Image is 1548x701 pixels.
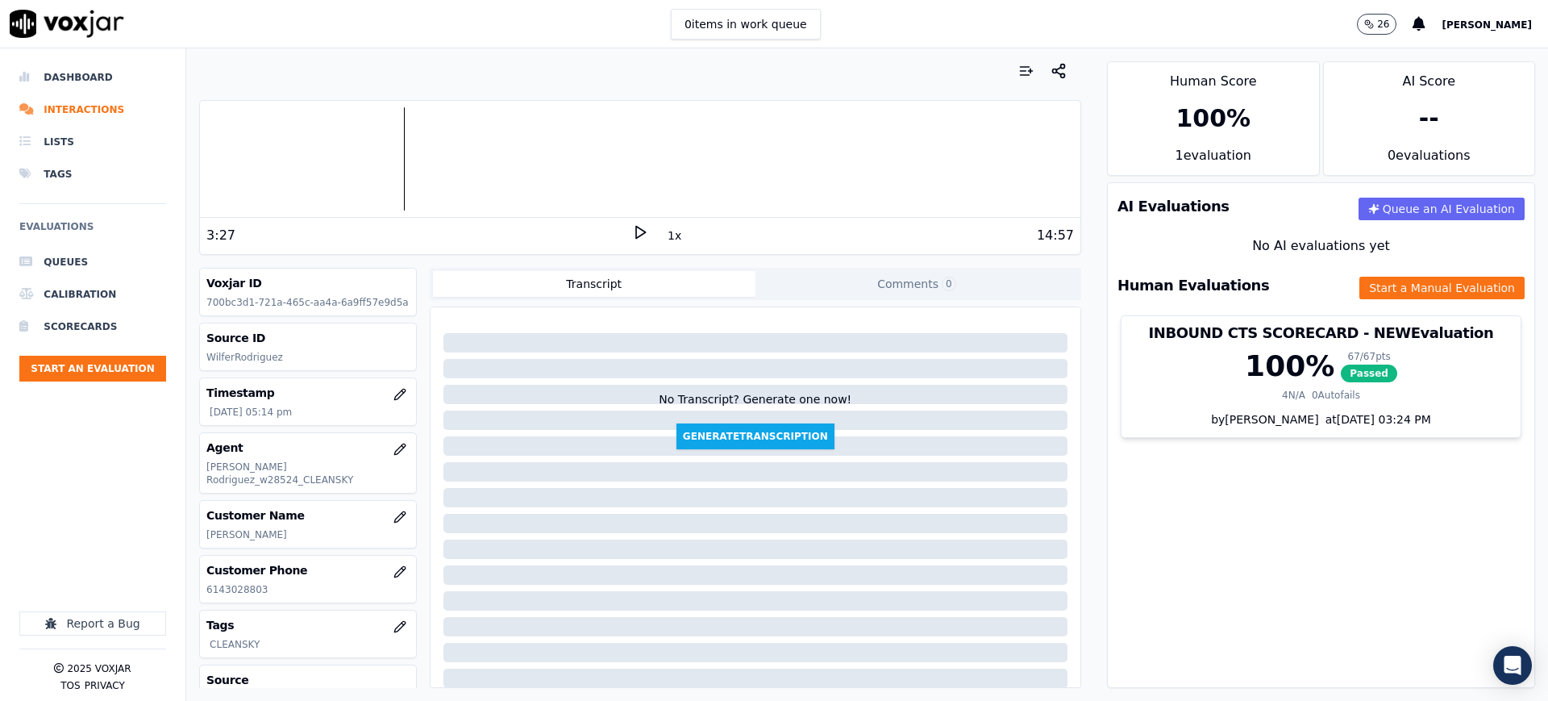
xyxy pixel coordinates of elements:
[1108,146,1318,175] div: 1 evaluation
[19,278,166,311] a: Calibration
[676,424,834,449] button: GenerateTranscription
[1121,411,1521,437] div: by [PERSON_NAME]
[206,385,409,401] h3: Timestamp
[206,226,235,245] div: 3:27
[1282,389,1305,402] div: 4 N/A
[206,440,409,456] h3: Agent
[19,217,166,246] h6: Evaluations
[1442,19,1532,31] span: [PERSON_NAME]
[19,158,166,190] a: Tags
[67,662,131,675] p: 2025 Voxjar
[755,271,1078,297] button: Comments
[1341,365,1397,382] span: Passed
[1176,104,1250,133] div: 100 %
[671,9,821,40] button: 0items in work queue
[1108,62,1318,91] div: Human Score
[1419,104,1439,133] div: --
[206,461,409,486] p: [PERSON_NAME] Rodriguez_w28524_CLEANSKY
[206,583,409,596] p: 6143028803
[1341,350,1397,363] div: 67 / 67 pts
[1324,146,1534,175] div: 0 evaluation s
[19,94,166,126] a: Interactions
[1359,198,1525,220] button: Queue an AI Evaluation
[1357,14,1413,35] button: 26
[206,528,409,541] p: [PERSON_NAME]
[1121,236,1521,256] div: No AI evaluations yet
[1377,18,1389,31] p: 26
[19,356,166,382] button: Start an Evaluation
[206,330,409,346] h3: Source ID
[659,391,851,424] div: No Transcript? Generate one now!
[433,271,755,297] button: Transcript
[1312,389,1360,402] div: 0 Autofails
[206,562,409,578] h3: Customer Phone
[206,507,409,524] h3: Customer Name
[206,672,409,688] h3: Source
[210,406,409,419] p: [DATE] 05:14 pm
[1357,14,1396,35] button: 26
[206,296,409,309] p: 700bc3d1-721a-465c-aa4a-6a9ff57e9d5a
[206,617,409,633] h3: Tags
[1493,646,1532,685] div: Open Intercom Messenger
[85,679,125,692] button: Privacy
[19,311,166,343] a: Scorecards
[19,611,166,636] button: Report a Bug
[1117,199,1230,214] h3: AI Evaluations
[19,61,166,94] a: Dashboard
[1117,278,1269,293] h3: Human Evaluations
[210,638,409,651] p: CLEANSKY
[19,246,166,278] a: Queues
[1131,326,1511,340] h3: INBOUND CTS SCORECARD - NEW Evaluation
[60,679,80,692] button: TOS
[206,275,409,291] h3: Voxjar ID
[10,10,124,38] img: voxjar logo
[1442,15,1548,34] button: [PERSON_NAME]
[1319,411,1431,428] div: at [DATE] 03:24 PM
[664,224,685,247] button: 1x
[1245,350,1334,382] div: 100 %
[19,126,166,158] a: Lists
[1359,277,1525,299] button: Start a Manual Evaluation
[1324,62,1534,91] div: AI Score
[206,351,409,364] p: WilferRodriguez
[942,277,956,291] span: 0
[1037,226,1074,245] div: 14:57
